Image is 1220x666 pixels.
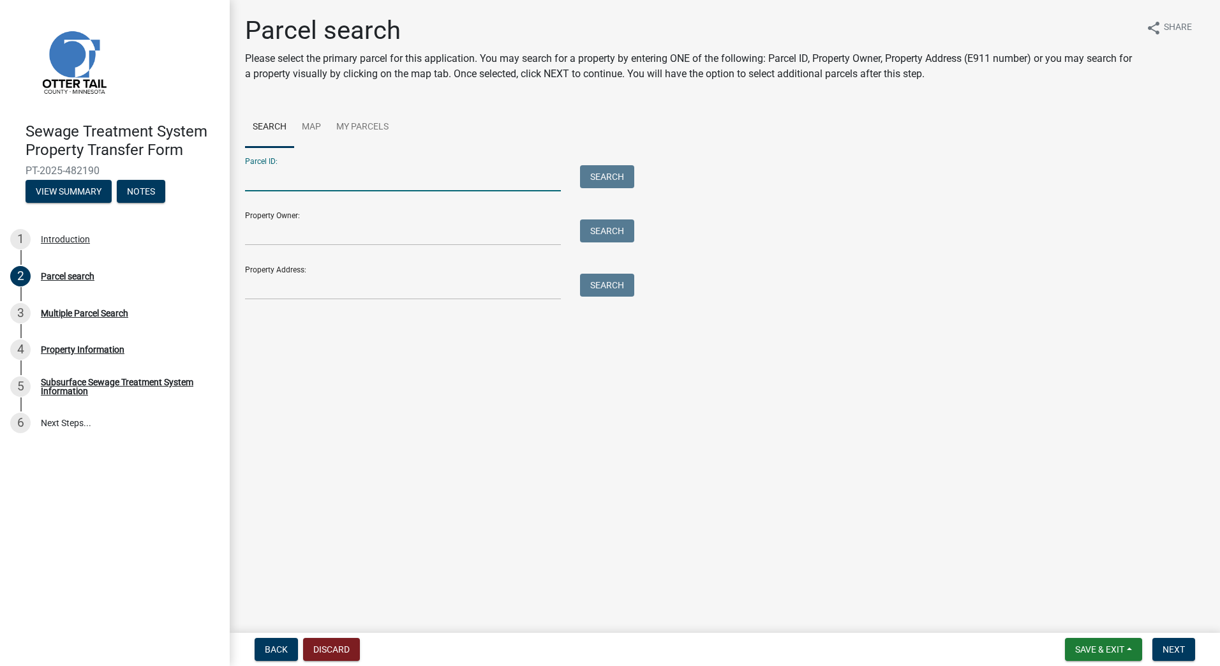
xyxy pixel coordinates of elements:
div: Property Information [41,345,124,354]
button: Notes [117,180,165,203]
span: Share [1164,20,1192,36]
div: 5 [10,376,31,397]
a: My Parcels [329,107,396,148]
div: 4 [10,339,31,360]
span: Next [1163,644,1185,655]
div: Parcel search [41,272,94,281]
div: Introduction [41,235,90,244]
button: Discard [303,638,360,661]
button: shareShare [1136,15,1202,40]
button: Save & Exit [1065,638,1142,661]
h4: Sewage Treatment System Property Transfer Form [26,122,219,159]
button: Search [580,165,634,188]
p: Please select the primary parcel for this application. You may search for a property by entering ... [245,51,1136,82]
img: Otter Tail County, Minnesota [26,13,121,109]
a: Search [245,107,294,148]
wm-modal-confirm: Notes [117,187,165,197]
div: 3 [10,303,31,323]
button: View Summary [26,180,112,203]
button: Search [580,274,634,297]
h1: Parcel search [245,15,1136,46]
button: Search [580,219,634,242]
button: Next [1152,638,1195,661]
i: share [1146,20,1161,36]
div: 6 [10,413,31,433]
span: PT-2025-482190 [26,165,204,177]
span: Back [265,644,288,655]
div: Subsurface Sewage Treatment System Information [41,378,209,396]
span: Save & Exit [1075,644,1124,655]
div: Multiple Parcel Search [41,309,128,318]
a: Map [294,107,329,148]
div: 1 [10,229,31,249]
button: Back [255,638,298,661]
wm-modal-confirm: Summary [26,187,112,197]
div: 2 [10,266,31,286]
